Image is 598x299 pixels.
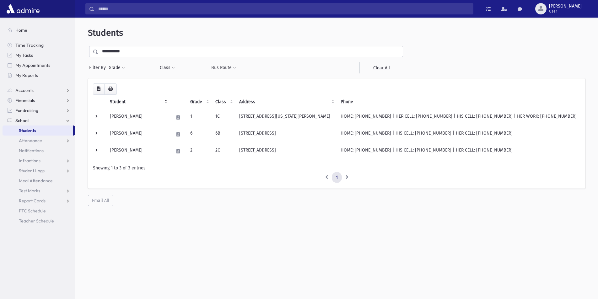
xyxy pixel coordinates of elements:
[106,143,170,160] td: [PERSON_NAME]
[19,208,46,214] span: PTC Schedule
[235,143,337,160] td: [STREET_ADDRESS]
[15,72,38,78] span: My Reports
[93,83,105,95] button: CSV
[186,109,212,126] td: 1
[3,136,75,146] a: Attendance
[19,188,40,194] span: Test Marks
[106,109,170,126] td: [PERSON_NAME]
[15,62,50,68] span: My Appointments
[108,62,125,73] button: Grade
[15,42,44,48] span: Time Tracking
[3,40,75,50] a: Time Tracking
[3,216,75,226] a: Teacher Schedule
[159,62,175,73] button: Class
[3,70,75,80] a: My Reports
[3,196,75,206] a: Report Cards
[235,126,337,143] td: [STREET_ADDRESS]
[93,165,580,171] div: Showing 1 to 3 of 3 entries
[235,109,337,126] td: [STREET_ADDRESS][US_STATE][PERSON_NAME]
[19,138,42,143] span: Attendance
[212,109,235,126] td: 1C
[332,172,342,183] a: 1
[19,148,44,153] span: Notifications
[337,109,580,126] td: HOME: [PHONE_NUMBER] | HER CELL: [PHONE_NUMBER] | HIS CELL: [PHONE_NUMBER] | HER WORK: [PHONE_NUM...
[337,143,580,160] td: HOME: [PHONE_NUMBER] | HIS CELL: [PHONE_NUMBER] | HER CELL: [PHONE_NUMBER]
[337,95,580,109] th: Phone
[94,3,473,14] input: Search
[186,126,212,143] td: 6
[3,115,75,125] a: School
[15,98,35,103] span: Financials
[337,126,580,143] td: HOME: [PHONE_NUMBER] | HIS CELL: [PHONE_NUMBER] | HER CELL: [PHONE_NUMBER]
[3,186,75,196] a: Test Marks
[3,146,75,156] a: Notifications
[186,143,212,160] td: 2
[3,206,75,216] a: PTC Schedule
[15,88,34,93] span: Accounts
[212,95,235,109] th: Class: activate to sort column ascending
[549,4,582,9] span: [PERSON_NAME]
[235,95,337,109] th: Address: activate to sort column ascending
[89,64,108,71] span: Filter By
[3,166,75,176] a: Student Logs
[5,3,41,15] img: AdmirePro
[19,218,54,224] span: Teacher Schedule
[3,50,75,60] a: My Tasks
[15,108,38,113] span: Fundraising
[3,176,75,186] a: Meal Attendance
[359,62,403,73] a: Clear All
[19,128,36,133] span: Students
[15,118,29,123] span: School
[3,85,75,95] a: Accounts
[15,27,27,33] span: Home
[212,143,235,160] td: 2C
[106,95,170,109] th: Student: activate to sort column descending
[15,52,33,58] span: My Tasks
[88,28,123,38] span: Students
[3,60,75,70] a: My Appointments
[106,126,170,143] td: [PERSON_NAME]
[3,95,75,105] a: Financials
[19,158,40,163] span: Infractions
[186,95,212,109] th: Grade: activate to sort column ascending
[3,156,75,166] a: Infractions
[104,83,117,95] button: Print
[3,125,73,136] a: Students
[88,195,113,206] button: Email All
[3,25,75,35] a: Home
[19,198,46,204] span: Report Cards
[19,168,45,174] span: Student Logs
[19,178,53,184] span: Meal Attendance
[549,9,582,14] span: User
[211,62,236,73] button: Bus Route
[212,126,235,143] td: 6B
[3,105,75,115] a: Fundraising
